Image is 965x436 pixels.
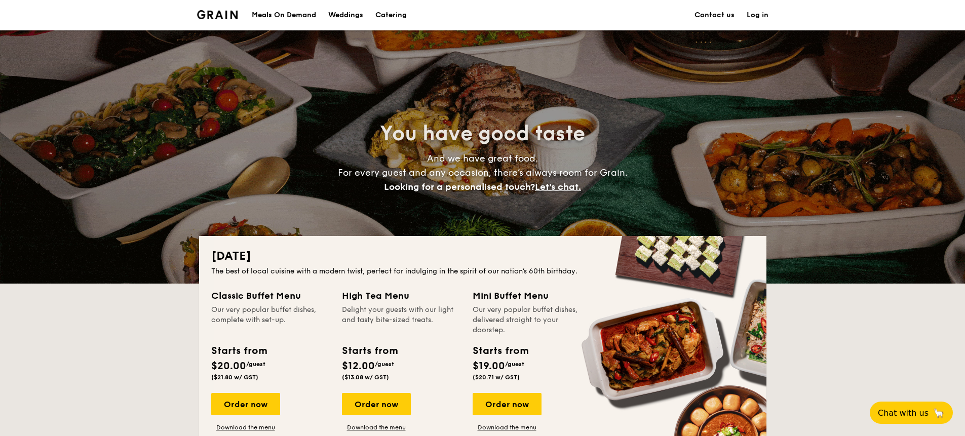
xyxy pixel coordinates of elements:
[211,248,754,264] h2: [DATE]
[211,360,246,372] span: $20.00
[211,343,266,359] div: Starts from
[342,289,460,303] div: High Tea Menu
[473,393,542,415] div: Order now
[473,360,505,372] span: $19.00
[246,361,265,368] span: /guest
[211,374,258,381] span: ($21.80 w/ GST)
[342,374,389,381] span: ($13.08 w/ GST)
[342,423,411,431] a: Download the menu
[342,360,375,372] span: $12.00
[473,423,542,431] a: Download the menu
[342,305,460,335] div: Delight your guests with our light and tasty bite-sized treats.
[197,10,238,19] a: Logotype
[375,361,394,368] span: /guest
[211,423,280,431] a: Download the menu
[211,305,330,335] div: Our very popular buffet dishes, complete with set-up.
[505,361,524,368] span: /guest
[870,402,953,424] button: Chat with us🦙
[933,407,945,419] span: 🦙
[535,181,581,192] span: Let's chat.
[211,266,754,276] div: The best of local cuisine with a modern twist, perfect for indulging in the spirit of our nation’...
[211,393,280,415] div: Order now
[380,122,585,146] span: You have good taste
[473,374,520,381] span: ($20.71 w/ GST)
[197,10,238,19] img: Grain
[338,153,628,192] span: And we have great food. For every guest and any occasion, there’s always room for Grain.
[211,289,330,303] div: Classic Buffet Menu
[384,181,535,192] span: Looking for a personalised touch?
[342,393,411,415] div: Order now
[473,305,591,335] div: Our very popular buffet dishes, delivered straight to your doorstep.
[878,408,929,418] span: Chat with us
[342,343,397,359] div: Starts from
[473,289,591,303] div: Mini Buffet Menu
[473,343,528,359] div: Starts from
